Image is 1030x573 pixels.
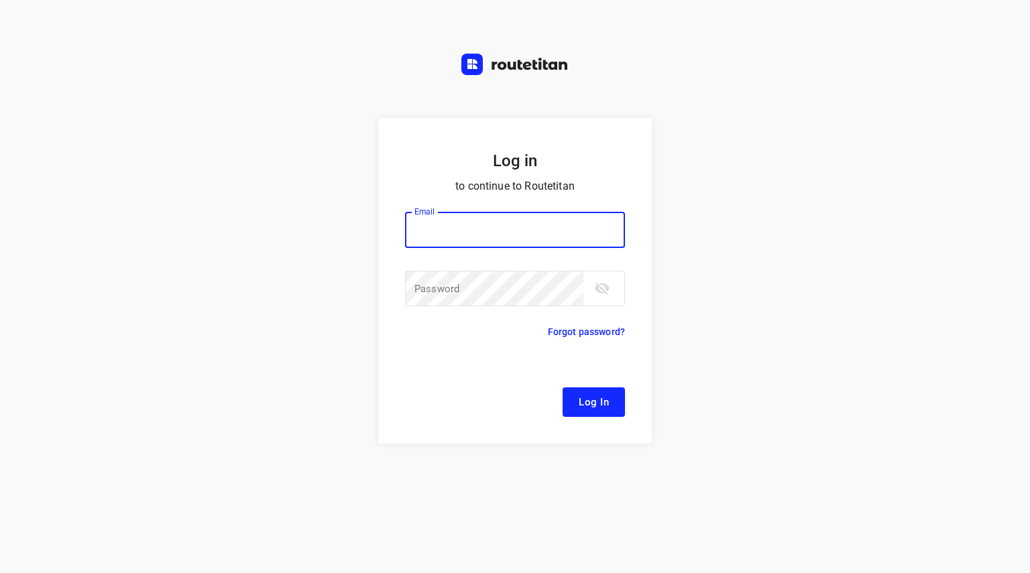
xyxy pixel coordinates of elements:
[405,177,625,196] p: to continue to Routetitan
[548,324,625,340] p: Forgot password?
[579,393,609,411] span: Log In
[589,275,616,302] button: toggle password visibility
[405,150,625,172] h5: Log in
[461,54,569,75] img: Routetitan
[563,387,625,417] button: Log In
